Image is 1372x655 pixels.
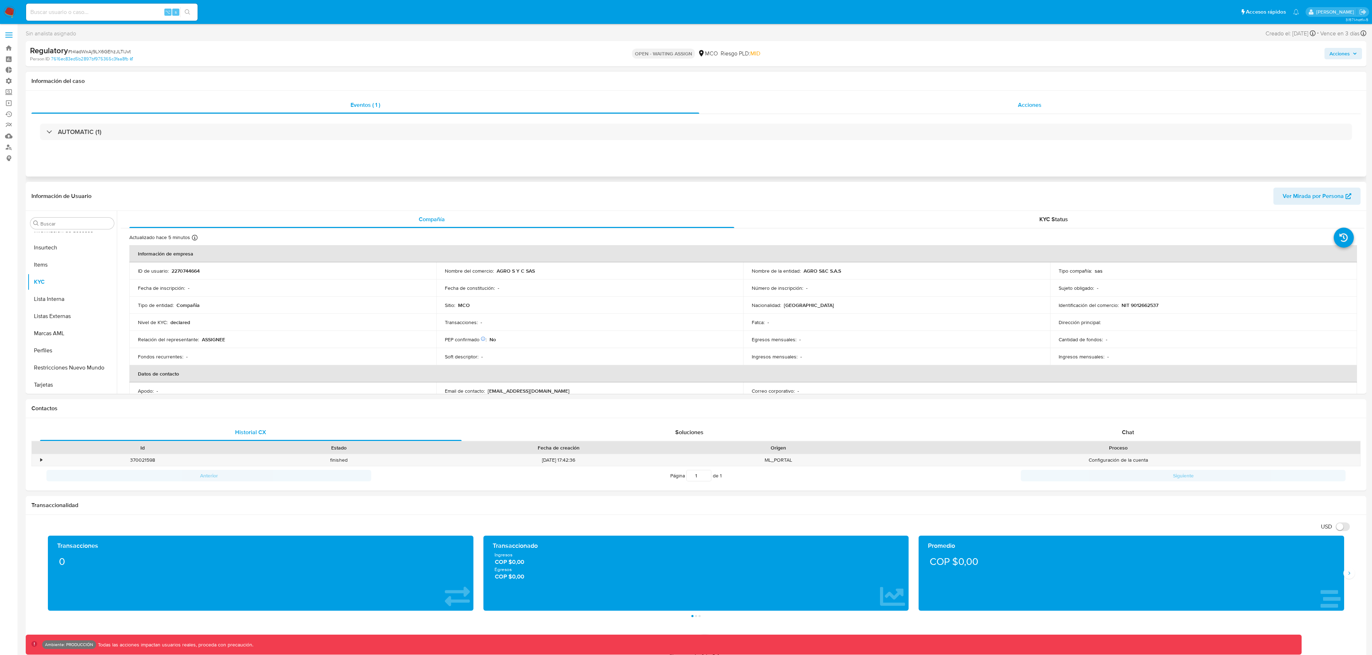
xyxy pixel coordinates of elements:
div: Estado [246,444,432,451]
p: NIT 9012662537 [1122,302,1158,308]
span: ⌥ [165,9,170,15]
span: - [1317,29,1319,38]
h1: Contactos [31,405,1361,412]
h1: Transaccionalidad [31,502,1361,509]
p: - [186,353,188,360]
button: Lista Interna [28,291,117,308]
p: Identificación del comercio : [1059,302,1119,308]
p: leandrojossue.ramirez@mercadolibre.com.co [1316,9,1357,15]
span: Acciones [1329,48,1350,59]
p: No [489,336,496,343]
p: PEP confirmado : [445,336,487,343]
span: Chat [1122,428,1134,436]
p: - [799,336,801,343]
p: - [481,319,482,326]
button: Marcas AML [28,325,117,342]
a: Notificaciones [1293,9,1299,15]
div: Configuración de la cuenta [876,454,1360,466]
b: Regulatory [30,45,68,56]
span: Compañía [419,215,445,223]
a: Salir [1359,8,1367,16]
p: - [767,319,769,326]
p: 2270744664 [171,268,200,274]
span: Riesgo PLD: [721,50,760,58]
p: Relación del representante : [138,336,199,343]
div: ML_PORTAL [680,454,876,466]
p: Nombre de la entidad : [752,268,801,274]
p: Email de contacto : [445,388,485,394]
p: Ingresos mensuales : [1059,353,1104,360]
input: Buscar usuario o caso... [26,8,198,17]
p: - [1097,285,1098,291]
span: Página de [670,470,722,481]
p: Actualizado hace 5 minutos [129,234,190,241]
p: Nivel de KYC : [138,319,168,326]
p: Dirección principal : [1059,319,1101,326]
h1: Información del caso [31,78,1361,85]
p: Transacciones : [445,319,478,326]
p: Todas las acciones impactan usuarios reales, proceda con precaución. [96,641,253,648]
p: OPEN - WAITING ASSIGN [632,49,695,59]
p: sas [1095,268,1103,274]
a: 7616ec83ed5b2897bf975365c3faa8fb [51,56,133,62]
button: Perfiles [28,342,117,359]
span: Accesos rápidos [1246,8,1286,16]
span: Soluciones [675,428,704,436]
p: Tipo compañía : [1059,268,1092,274]
span: 1 [720,472,722,479]
p: declared [170,319,190,326]
p: [EMAIL_ADDRESS][DOMAIN_NAME] [488,388,570,394]
span: Ver Mirada por Persona [1283,188,1344,205]
h1: Información de Usuario [31,193,91,200]
button: Items [28,256,117,273]
p: Nombre del comercio : [445,268,494,274]
button: Tarjetas [28,376,117,393]
span: Eventos ( 1 ) [351,101,380,109]
div: Creado el: [DATE] [1266,29,1316,38]
p: MCO [458,302,470,308]
p: Número de inscripción : [752,285,803,291]
input: Buscar [40,220,111,227]
p: Fecha de constitución : [445,285,495,291]
span: MID [750,49,760,58]
button: Insurtech [28,239,117,256]
button: Anterior [46,470,371,481]
p: Sitio : [445,302,455,308]
span: Historial CX [235,428,266,436]
div: • [40,457,42,463]
b: Person ID [30,56,50,62]
button: Listas Externas [28,308,117,325]
p: Ambiente: PRODUCCIÓN [45,643,93,646]
p: Compañia [177,302,200,308]
p: Egresos mensuales : [752,336,796,343]
div: Origen [685,444,871,451]
p: - [156,388,158,394]
th: Datos de contacto [129,365,1357,382]
p: AGRO S&C S.A.S [804,268,841,274]
p: Sujeto obligado : [1059,285,1094,291]
span: KYC Status [1039,215,1068,223]
p: ASSIGNEE [202,336,225,343]
button: search-icon [180,7,195,17]
button: KYC [28,273,117,291]
div: [DATE] 17:42:36 [437,454,680,466]
span: Acciones [1018,101,1042,109]
span: # t4ladWxAj9LX6GEhzJLTlJvt [68,48,131,55]
button: Ver Mirada por Persona [1273,188,1361,205]
p: [GEOGRAPHIC_DATA] [784,302,834,308]
p: - [797,388,799,394]
p: - [188,285,189,291]
div: Id [49,444,236,451]
p: Ingresos mensuales : [752,353,797,360]
div: finished [241,454,437,466]
p: AGRO S Y C SAS [497,268,535,274]
button: Acciones [1324,48,1362,59]
p: Correo corporativo : [752,388,795,394]
div: Proceso [881,444,1355,451]
span: s [175,9,177,15]
h3: AUTOMATIC (1) [58,128,101,136]
p: Tipo de entidad : [138,302,174,308]
p: Soft descriptor : [445,353,478,360]
p: - [800,353,802,360]
p: - [481,353,483,360]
